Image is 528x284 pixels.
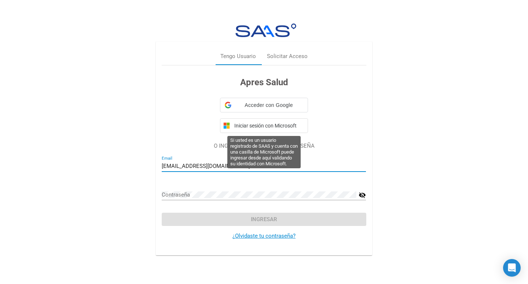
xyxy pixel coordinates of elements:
[220,98,308,112] div: Acceder con Google
[232,233,296,239] a: ¿Olvidaste tu contraseña?
[251,216,277,223] span: Ingresar
[267,52,308,61] div: Solicitar Acceso
[233,123,305,129] span: Iniciar sesión con Microsoft
[162,142,366,150] p: O INGRESÁ TU CORREO Y CONTRASEÑA
[220,118,308,133] button: Iniciar sesión con Microsoft
[359,191,366,199] mat-icon: visibility_off
[503,259,521,277] div: Open Intercom Messenger
[162,76,366,89] h3: Apres Salud
[162,213,366,226] button: Ingresar
[220,52,256,61] div: Tengo Usuario
[234,101,303,109] span: Acceder con Google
